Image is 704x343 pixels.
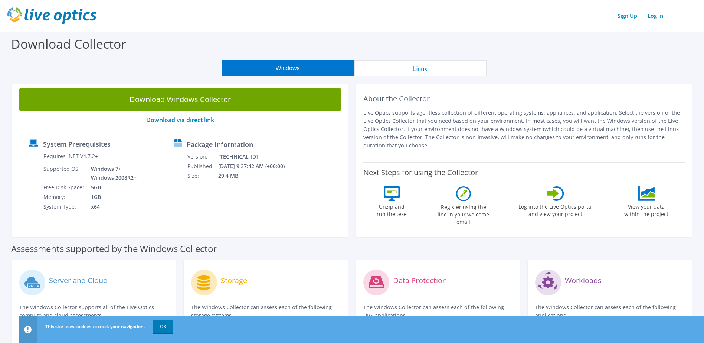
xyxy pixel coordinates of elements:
[218,161,295,171] td: [DATE] 9:37:42 AM (+00:00)
[614,10,641,21] a: Sign Up
[146,116,214,124] a: Download via direct link
[43,164,85,183] td: Supported OS:
[644,10,667,21] a: Log In
[85,192,138,202] td: 1GB
[187,152,218,161] td: Version:
[363,109,685,150] p: Live Optics supports agentless collection of different operating systems, appliances, and applica...
[43,183,85,192] td: Free Disk Space:
[43,202,85,212] td: System Type:
[222,60,354,76] button: Windows
[535,303,685,320] p: The Windows Collector can assess each of the following applications.
[221,277,247,284] label: Storage
[436,201,491,226] label: Register using the line in your welcome email
[191,303,341,320] p: The Windows Collector can assess each of the following storage systems.
[393,277,447,284] label: Data Protection
[43,140,111,148] label: System Prerequisites
[565,277,602,284] label: Workloads
[19,303,169,320] p: The Windows Collector supports all of the Live Optics compute and cloud assessments.
[620,201,673,218] label: View your data within the project
[43,192,85,202] td: Memory:
[85,183,138,192] td: 5GB
[49,277,108,284] label: Server and Cloud
[354,60,487,76] button: Linux
[363,94,685,103] h2: About the Collector
[11,245,217,252] label: Assessments supported by the Windows Collector
[45,323,145,330] span: This site uses cookies to track your navigation.
[218,152,295,161] td: [TECHNICAL_ID]
[363,168,478,177] label: Next Steps for using the Collector
[153,320,173,333] a: OK
[187,161,218,171] td: Published:
[375,201,409,218] label: Unzip and run the .exe
[11,35,126,52] label: Download Collector
[363,303,513,320] p: The Windows Collector can assess each of the following DPS applications.
[518,201,593,218] label: Log into the Live Optics portal and view your project
[218,171,295,181] td: 29.4 MB
[187,171,218,181] td: Size:
[85,202,138,212] td: x64
[187,141,253,148] label: Package Information
[85,164,138,183] td: Windows 7+ Windows 2008R2+
[7,7,96,24] img: live_optics_svg.svg
[43,153,98,160] label: Requires .NET V4.7.2+
[19,88,341,111] a: Download Windows Collector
